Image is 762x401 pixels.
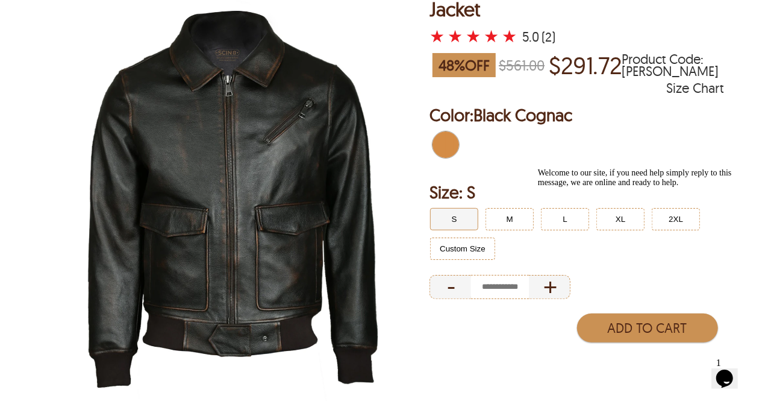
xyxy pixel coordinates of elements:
div: Welcome to our site, if you need help simply reply to this message, we are online and ready to help. [5,5,222,24]
span: Product Code: ETHAN [622,53,724,77]
div: Decrease Quantity of Item [429,275,471,299]
span: 48 % OFF [433,53,496,77]
button: Click to select S [430,208,478,230]
span: Black Cognac [473,104,572,125]
iframe: PayPal [573,349,717,370]
p: Price of $291.72 [549,51,622,79]
label: 3 rating [466,30,481,42]
label: 1 rating [429,30,445,42]
div: (2) [542,31,555,43]
h2: Selected Filter by Size: S [429,180,724,204]
div: Black Cognac [429,128,462,161]
label: 4 rating [484,30,499,42]
strike: $561.00 [499,56,545,74]
div: Increase Quantity of Item [529,275,570,299]
button: Click to select M [486,208,534,230]
iframe: chat widget [533,163,750,347]
a: Ethan Aviator Bomber Leather Jacket with a 5 Star Rating and 2 Product Review } [429,28,520,45]
div: 5.0 [522,31,539,43]
label: 5 rating [502,30,517,42]
span: Welcome to our site, if you need help simply reply to this message, we are online and ready to help. [5,5,199,24]
label: 2 rating [448,30,463,42]
iframe: chat widget [711,353,750,389]
div: Size Chart [667,82,724,94]
h2: Selected Color: by Black Cognac [429,103,724,127]
button: Click to select Custom Size [430,238,495,260]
